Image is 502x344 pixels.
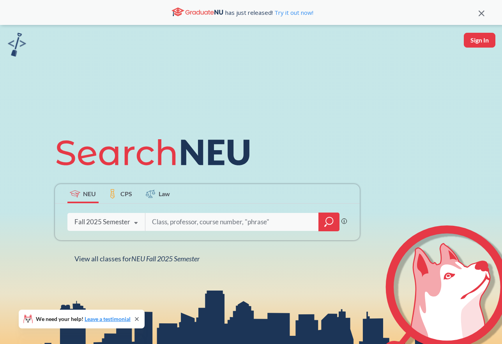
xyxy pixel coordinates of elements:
span: CPS [120,189,132,198]
a: Try it out now! [273,9,313,16]
span: Law [159,189,170,198]
span: We need your help! [36,316,131,322]
span: has just released! [225,8,313,17]
img: sandbox logo [8,33,26,57]
button: Sign In [464,33,495,48]
a: Leave a testimonial [85,316,131,322]
span: NEU [83,189,96,198]
a: sandbox logo [8,33,26,59]
span: View all classes for [74,254,200,263]
div: magnifying glass [318,213,339,231]
input: Class, professor, course number, "phrase" [151,214,313,230]
svg: magnifying glass [324,216,334,227]
span: NEU Fall 2025 Semester [131,254,200,263]
div: Fall 2025 Semester [74,218,130,226]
